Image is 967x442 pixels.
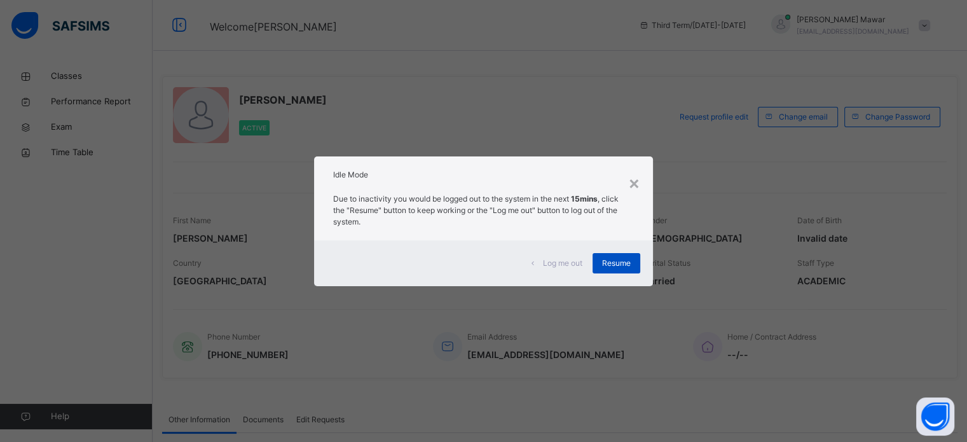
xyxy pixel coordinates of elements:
h2: Idle Mode [333,169,633,181]
span: Log me out [543,258,582,269]
div: × [628,169,640,196]
p: Due to inactivity you would be logged out to the system in the next , click the "Resume" button t... [333,193,633,228]
strong: 15mins [571,194,598,204]
button: Open asap [916,397,954,436]
span: Resume [602,258,631,269]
